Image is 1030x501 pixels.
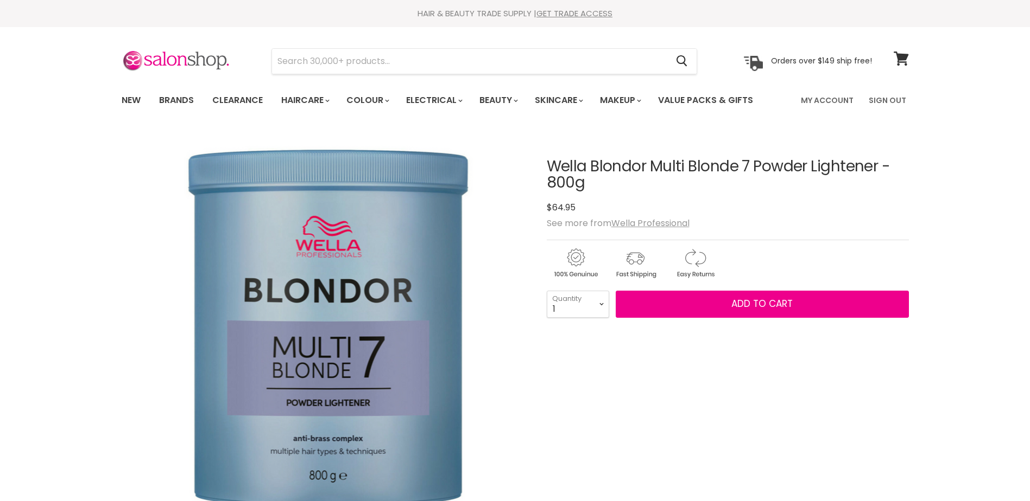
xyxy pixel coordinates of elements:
form: Product [271,48,697,74]
a: New [113,89,149,112]
img: genuine.gif [547,247,604,280]
span: $64.95 [547,201,576,214]
a: My Account [794,89,860,112]
a: Skincare [527,89,590,112]
input: Search [272,49,668,74]
img: shipping.gif [606,247,664,280]
a: Value Packs & Gifts [650,89,761,112]
a: GET TRADE ACCESS [536,8,612,19]
div: HAIR & BEAUTY TRADE SUPPLY | [108,8,922,19]
a: Brands [151,89,202,112]
ul: Main menu [113,85,778,116]
button: Search [668,49,697,74]
nav: Main [108,85,922,116]
select: Quantity [547,291,609,318]
a: Beauty [471,89,525,112]
span: Add to cart [731,297,793,310]
span: See more from [547,217,690,229]
a: Clearance [204,89,271,112]
button: Add to cart [616,291,909,318]
p: Orders over $149 ship free! [771,56,872,66]
a: Makeup [592,89,648,112]
img: returns.gif [666,247,724,280]
a: Haircare [273,89,336,112]
a: Sign Out [862,89,913,112]
a: Colour [338,89,396,112]
a: Wella Professional [611,217,690,229]
h1: Wella Blondor Multi Blonde 7 Powder Lightener - 800g [547,158,909,192]
a: Electrical [398,89,469,112]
